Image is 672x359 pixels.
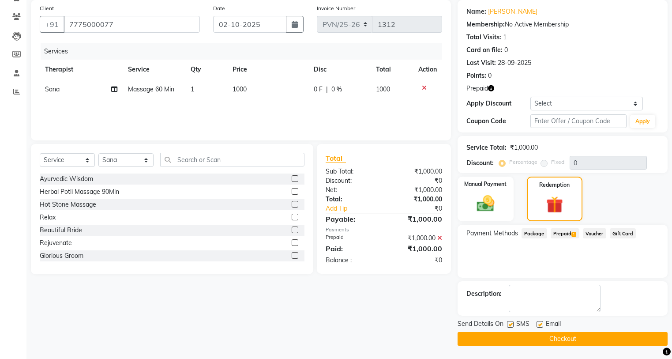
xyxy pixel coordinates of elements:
div: ₹1,000.00 [384,185,449,195]
div: ₹1,000.00 [384,195,449,204]
div: ₹1,000.00 [384,243,449,254]
span: Massage 60 Min [128,85,174,93]
input: Enter Offer / Coupon Code [530,114,627,128]
div: 0 [488,71,492,80]
div: ₹1,000.00 [384,214,449,224]
div: Herbal Potli Massage 90Min [40,187,119,197]
th: Therapist [40,60,123,79]
div: ₹0 [384,176,449,185]
span: SMS [516,319,529,330]
img: _cash.svg [471,193,500,214]
div: Glorious Groom [40,251,83,261]
span: Package [522,228,547,238]
label: Date [213,4,225,12]
button: Checkout [458,332,668,346]
div: ₹0 [384,256,449,265]
div: ₹0 [394,204,449,213]
span: 1000 [376,85,390,93]
button: Apply [630,115,655,128]
th: Disc [308,60,371,79]
input: Search or Scan [160,153,304,166]
div: Services [41,43,449,60]
th: Price [227,60,309,79]
label: Manual Payment [464,180,507,188]
span: 0 % [331,85,342,94]
div: Balance : [319,256,384,265]
div: Total: [319,195,384,204]
div: Last Visit: [466,58,496,68]
div: Service Total: [466,143,507,152]
div: Relax [40,213,56,222]
th: Qty [185,60,227,79]
div: ₹1,000.00 [510,143,538,152]
div: Payments [326,226,442,234]
input: Search by Name/Mobile/Email/Code [64,16,200,33]
span: 1 [571,232,576,237]
div: Net: [319,185,384,195]
th: Action [413,60,442,79]
span: 1000 [233,85,247,93]
span: Voucher [583,228,606,238]
span: Prepaid [551,228,579,238]
div: ₹1,000.00 [384,167,449,176]
div: Points: [466,71,486,80]
span: Gift Card [610,228,636,238]
div: Membership: [466,20,505,29]
label: Client [40,4,54,12]
div: 28-09-2025 [498,58,531,68]
span: Payment Methods [466,229,518,238]
div: Name: [466,7,486,16]
span: Sana [45,85,60,93]
div: ₹1,000.00 [384,234,449,243]
span: 1 [191,85,194,93]
img: _gift.svg [541,194,568,215]
label: Percentage [509,158,537,166]
a: Add Tip [319,204,395,213]
div: Prepaid [319,234,384,243]
div: Total Visits: [466,33,501,42]
span: | [326,85,328,94]
div: Coupon Code [466,117,530,126]
div: Card on file: [466,45,503,55]
div: Description: [466,289,502,299]
a: [PERSON_NAME] [488,7,537,16]
div: Sub Total: [319,167,384,176]
div: Beautiful Bride [40,226,82,235]
span: Prepaid [466,84,488,93]
span: 0 F [314,85,323,94]
div: No Active Membership [466,20,659,29]
span: Email [546,319,561,330]
span: Total [326,154,346,163]
div: Discount: [466,159,494,168]
div: Payable: [319,214,384,224]
th: Total [371,60,413,79]
div: Hot Stone Massage [40,200,96,209]
label: Fixed [551,158,564,166]
span: Send Details On [458,319,503,330]
th: Service [123,60,185,79]
div: Rejuvenate [40,238,72,248]
button: +91 [40,16,64,33]
div: Paid: [319,243,384,254]
div: Discount: [319,176,384,185]
div: 1 [503,33,507,42]
div: Ayurvedic Wisdom [40,174,93,184]
div: Apply Discount [466,99,530,108]
label: Invoice Number [317,4,355,12]
label: Redemption [539,181,570,189]
div: 0 [504,45,508,55]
